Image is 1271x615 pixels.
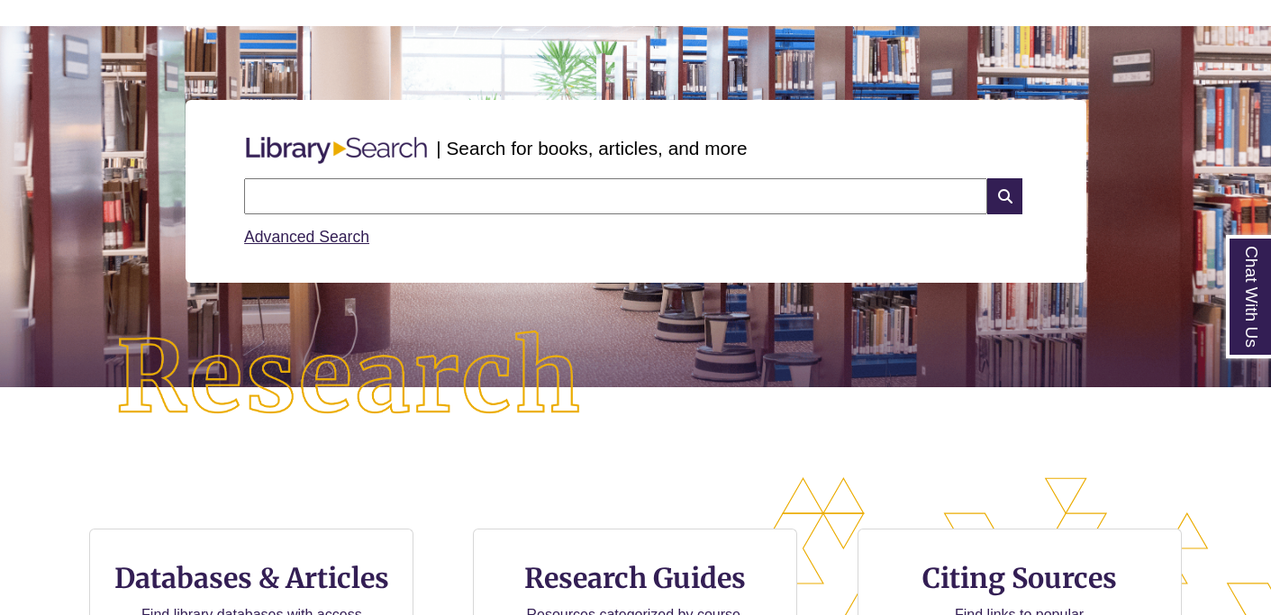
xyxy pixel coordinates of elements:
h3: Citing Sources [910,561,1130,595]
img: Libary Search [237,130,436,171]
p: | Search for books, articles, and more [436,134,747,162]
h3: Research Guides [488,561,782,595]
i: Search [987,178,1021,214]
a: Advanced Search [244,228,369,246]
h3: Databases & Articles [104,561,398,595]
img: Research [64,279,636,478]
